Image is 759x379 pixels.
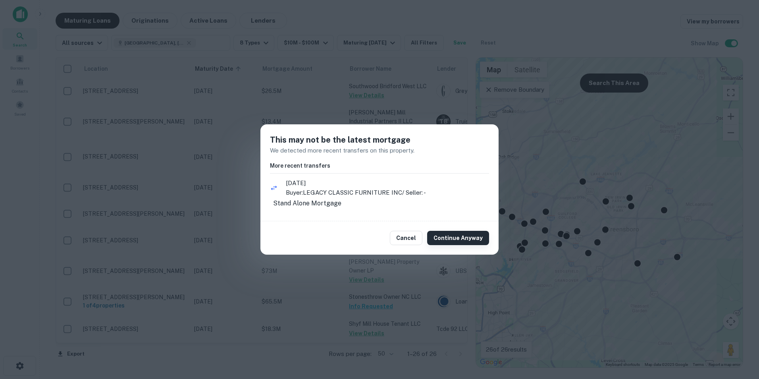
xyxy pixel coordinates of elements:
span: [DATE] [286,178,489,188]
h6: More recent transfers [270,161,489,170]
button: Continue Anyway [427,231,489,245]
p: Buyer: LEGACY CLASSIC FURNITURE INC / Seller: - [286,188,489,197]
button: Cancel [390,231,422,245]
iframe: Chat Widget [719,290,759,328]
div: Stand Alone Mortgage [270,199,489,208]
span: Stand Alone Mortgage [270,199,345,207]
p: We detected more recent transfers on this property. [270,146,489,155]
h5: This may not be the latest mortgage [270,134,489,146]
